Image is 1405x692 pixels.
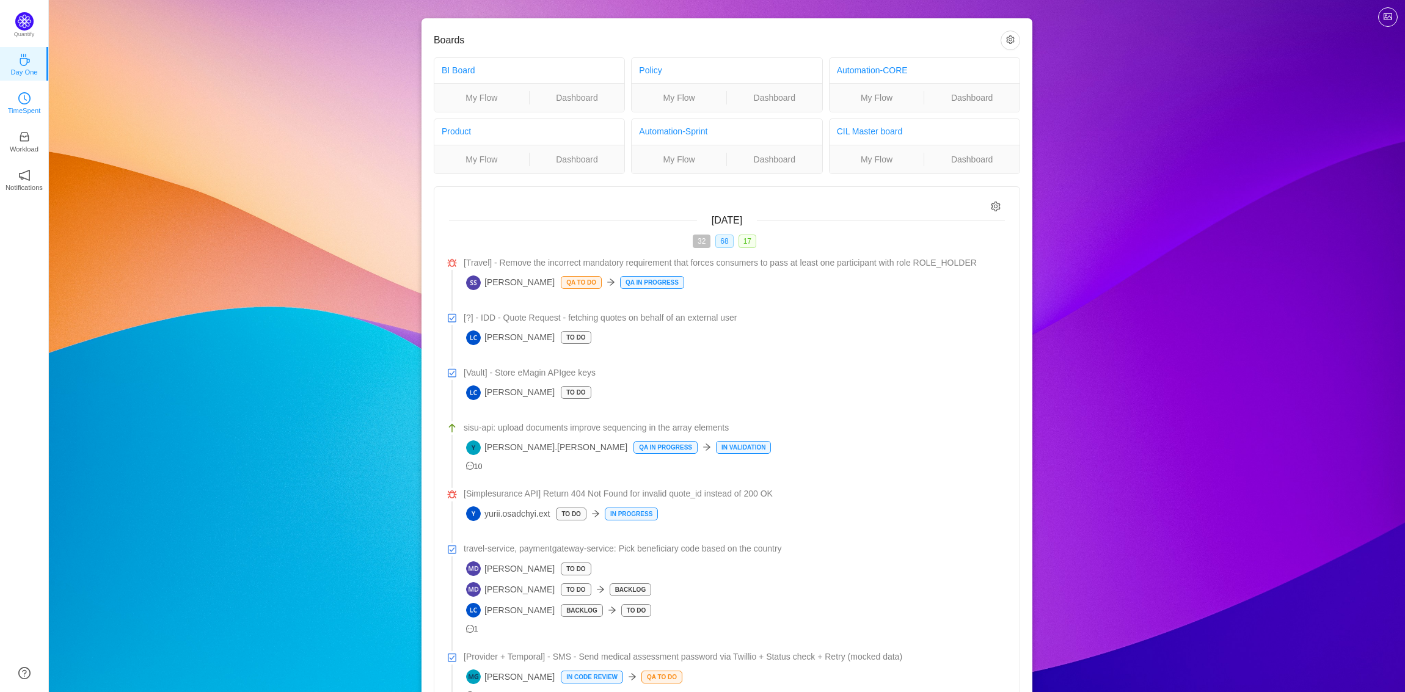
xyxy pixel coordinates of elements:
a: Dashboard [727,153,822,166]
a: Dashboard [530,153,625,166]
i: icon: arrow-right [628,672,637,681]
a: My Flow [434,91,529,104]
a: Dashboard [727,91,822,104]
p: To Do [557,508,585,520]
img: MD [466,582,481,597]
img: MG [466,669,481,684]
button: icon: picture [1378,7,1398,27]
a: My Flow [830,91,924,104]
h3: Boards [434,34,1001,46]
i: icon: notification [18,169,31,181]
i: icon: arrow-right [596,585,605,594]
a: My Flow [632,153,726,166]
a: Dashboard [924,91,1020,104]
p: In Progress [605,508,657,520]
p: Notifications [5,182,43,193]
a: Policy [639,65,662,75]
p: QA To Do [642,671,682,683]
p: To Do [561,387,590,398]
span: 17 [739,235,756,248]
a: BI Board [442,65,475,75]
img: LC [466,385,481,400]
a: Dashboard [924,153,1020,166]
p: QA To Do [561,277,601,288]
p: To Do [561,563,590,575]
i: icon: arrow-right [591,509,600,518]
span: [PERSON_NAME] [466,582,555,597]
p: In Code Review [561,671,622,683]
i: icon: coffee [18,54,31,66]
i: icon: arrow-right [608,606,616,614]
i: icon: arrow-right [702,443,711,451]
img: SS [466,275,481,290]
a: icon: notificationNotifications [18,173,31,185]
a: [Vault] - Store eMagin APIgee keys [464,366,1005,379]
p: BACKLOG [561,605,602,616]
a: My Flow [830,153,924,166]
span: [Simplesurance API] Return 404 Not Found for invalid quote_id instead of 200 OK [464,487,773,500]
p: QA In Progress [621,277,684,288]
a: Dashboard [530,91,625,104]
a: Product [442,126,471,136]
p: Day One [10,67,37,78]
a: sisu-api: upload documents improve sequencing in the array elements [464,421,1005,434]
i: icon: setting [991,202,1001,212]
p: BACKLOG [610,584,651,595]
p: In Validation [717,442,770,453]
span: sisu-api: upload documents improve sequencing in the array elements [464,421,729,434]
i: icon: clock-circle [18,92,31,104]
a: My Flow [632,91,726,104]
span: yurii.osadchyi.ext [466,506,550,521]
img: LC [466,603,481,617]
span: 1 [466,625,478,633]
a: [Simplesurance API] Return 404 Not Found for invalid quote_id instead of 200 OK [464,487,1005,500]
i: icon: message [466,462,474,470]
a: travel-service, paymentgateway-service: Pick beneficiary code based on the country [464,542,1005,555]
p: To Do [622,605,651,616]
a: [?] - IDD - Quote Request - fetching quotes on behalf of an external user [464,311,1005,324]
span: [Travel] - Remove the incorrect mandatory requirement that forces consumers to pass at least one ... [464,257,977,269]
span: [PERSON_NAME] [466,561,555,576]
span: [PERSON_NAME] [466,330,555,345]
span: [PERSON_NAME] [466,603,555,617]
button: icon: setting [1001,31,1020,50]
span: travel-service, paymentgateway-service: Pick beneficiary code based on the country [464,542,782,555]
a: icon: clock-circleTimeSpent [18,96,31,108]
a: icon: question-circle [18,667,31,679]
span: [Vault] - Store eMagin APIgee keys [464,366,596,379]
span: [PERSON_NAME].[PERSON_NAME] [466,440,627,455]
img: Y [466,506,481,521]
a: Automation-CORE [837,65,908,75]
p: TimeSpent [8,105,41,116]
span: 10 [466,462,483,471]
i: icon: arrow-right [607,278,615,286]
i: icon: inbox [18,131,31,143]
p: QA In Progress [634,442,697,453]
img: Quantify [15,12,34,31]
a: My Flow [434,153,529,166]
span: [DATE] [712,215,742,225]
a: [Provider + Temporal] - SMS - Send medical assessment password via Twillio + Status check + Retry... [464,650,1005,663]
img: MD [466,561,481,576]
a: icon: inboxWorkload [18,134,31,147]
img: Y [466,440,481,455]
span: [Provider + Temporal] - SMS - Send medical assessment password via Twillio + Status check + Retry... [464,650,902,663]
span: [PERSON_NAME] [466,669,555,684]
a: Automation-Sprint [639,126,707,136]
img: LC [466,330,481,345]
p: Workload [10,144,38,155]
i: icon: message [466,625,474,633]
span: [PERSON_NAME] [466,275,555,290]
p: To Do [561,584,590,595]
span: 68 [715,235,733,248]
span: [PERSON_NAME] [466,385,555,400]
span: 32 [693,235,710,248]
a: CIL Master board [837,126,903,136]
span: [?] - IDD - Quote Request - fetching quotes on behalf of an external user [464,311,737,324]
a: icon: coffeeDay One [18,57,31,70]
a: [Travel] - Remove the incorrect mandatory requirement that forces consumers to pass at least one ... [464,257,1005,269]
p: Quantify [14,31,35,39]
p: To Do [561,332,590,343]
